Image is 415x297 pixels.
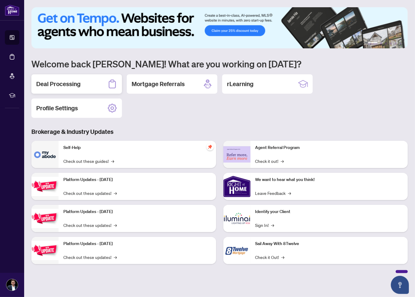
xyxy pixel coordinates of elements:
span: → [111,158,114,164]
p: We want to hear what you think! [255,176,403,183]
p: Platform Updates - [DATE] [63,208,211,215]
img: Agent Referral Program [223,146,251,163]
a: Check it out!→ [255,158,284,164]
button: 6 [399,42,402,45]
span: pushpin [206,143,214,150]
img: logo [5,5,19,16]
button: 4 [390,42,392,45]
button: 3 [385,42,387,45]
img: Sail Away With 8Twelve [223,237,251,264]
p: Self-Help [63,144,211,151]
button: 5 [394,42,397,45]
img: Platform Updates - July 21, 2025 [31,177,59,196]
h3: Brokerage & Industry Updates [31,128,408,136]
img: We want to hear what you think! [223,173,251,200]
h1: Welcome back [PERSON_NAME]! What are you working on [DATE]? [31,58,408,69]
h2: Mortgage Referrals [132,80,185,88]
img: Platform Updates - July 8, 2025 [31,209,59,228]
img: Slide 0 [31,7,408,48]
p: Sail Away With 8Twelve [255,241,403,247]
span: → [114,254,117,260]
p: Platform Updates - [DATE] [63,241,211,247]
img: Platform Updates - June 23, 2025 [31,241,59,260]
span: → [281,158,284,164]
p: Agent Referral Program [255,144,403,151]
a: Sign In!→ [255,222,274,228]
a: Check out these updates!→ [63,254,117,260]
span: → [114,222,117,228]
button: 1 [368,42,378,45]
h2: Profile Settings [36,104,78,112]
a: Check out these updates!→ [63,190,117,196]
p: Identify your Client [255,208,403,215]
a: Check it Out!→ [255,254,285,260]
a: Check out these updates!→ [63,222,117,228]
a: Leave Feedback→ [255,190,291,196]
span: → [288,190,291,196]
img: Self-Help [31,141,59,168]
span: → [114,190,117,196]
span: → [271,222,274,228]
h2: Deal Processing [36,80,81,88]
span: → [282,254,285,260]
img: Identify your Client [223,205,251,232]
p: Platform Updates - [DATE] [63,176,211,183]
button: Open asap [391,276,409,294]
h2: rLearning [227,80,254,88]
a: Check out these guides!→ [63,158,114,164]
img: Profile Icon [6,279,18,291]
button: 2 [380,42,382,45]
